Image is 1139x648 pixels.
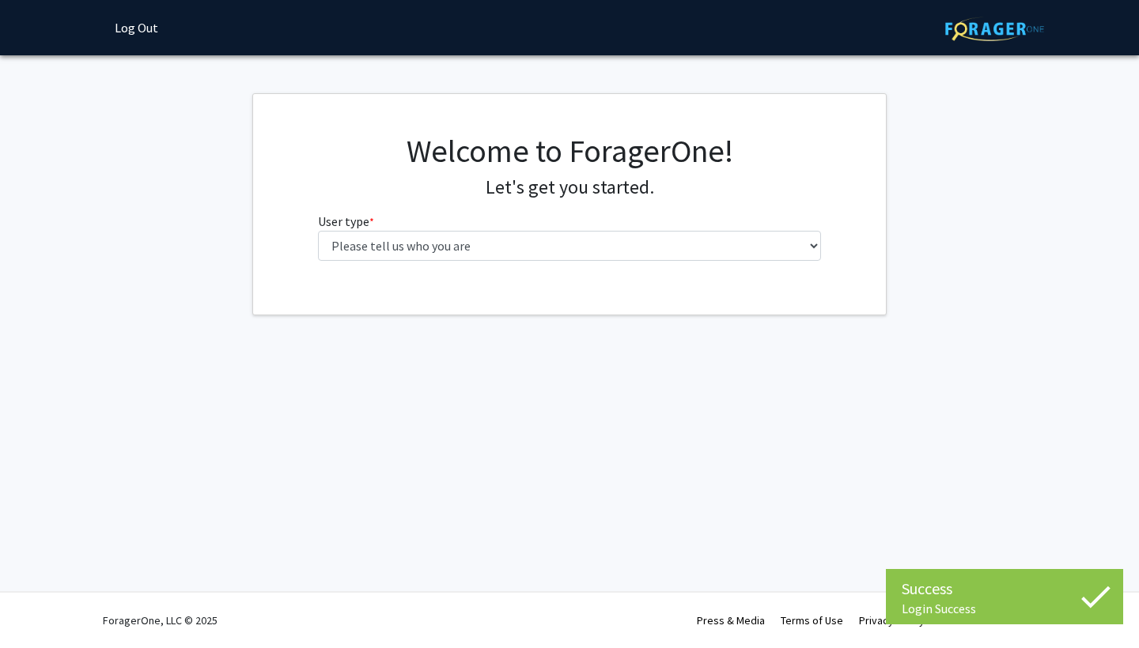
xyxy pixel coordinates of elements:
a: Terms of Use [781,613,843,627]
div: Success [902,577,1107,601]
h4: Let's get you started. [318,176,822,199]
h1: Welcome to ForagerOne! [318,132,822,170]
div: Login Success [902,601,1107,616]
div: ForagerOne, LLC © 2025 [103,593,218,648]
img: ForagerOne Logo [945,17,1044,41]
a: Press & Media [697,613,765,627]
a: Privacy Policy [859,613,925,627]
label: User type [318,212,374,231]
